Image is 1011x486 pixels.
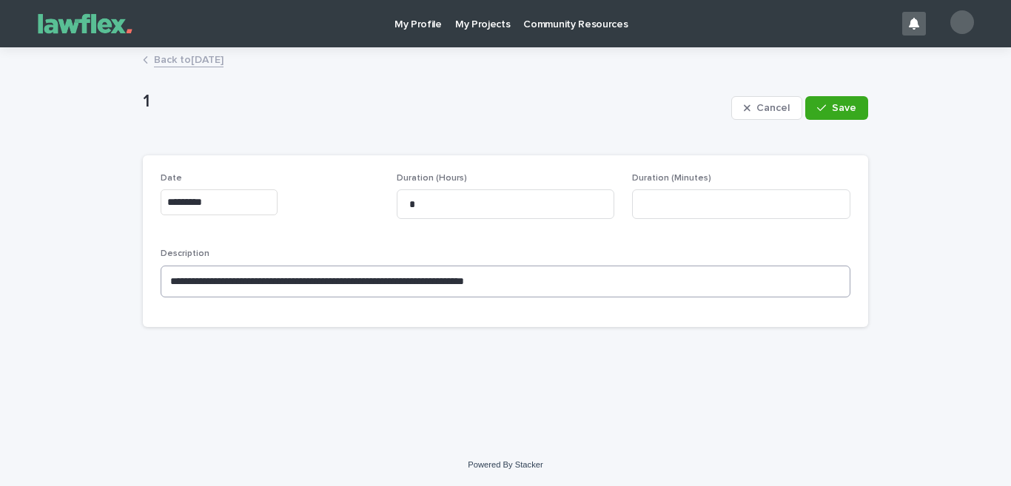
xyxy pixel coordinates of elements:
span: Description [161,249,209,258]
span: Cancel [756,103,790,113]
a: Powered By Stacker [468,460,543,469]
span: Save [832,103,856,113]
span: Duration (Minutes) [632,174,711,183]
button: Save [805,96,868,120]
img: Gnvw4qrBSHOAfo8VMhG6 [30,9,141,38]
p: 1 [143,91,725,112]
a: Back to[DATE] [154,50,224,67]
span: Duration (Hours) [397,174,467,183]
span: Date [161,174,182,183]
button: Cancel [731,96,802,120]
